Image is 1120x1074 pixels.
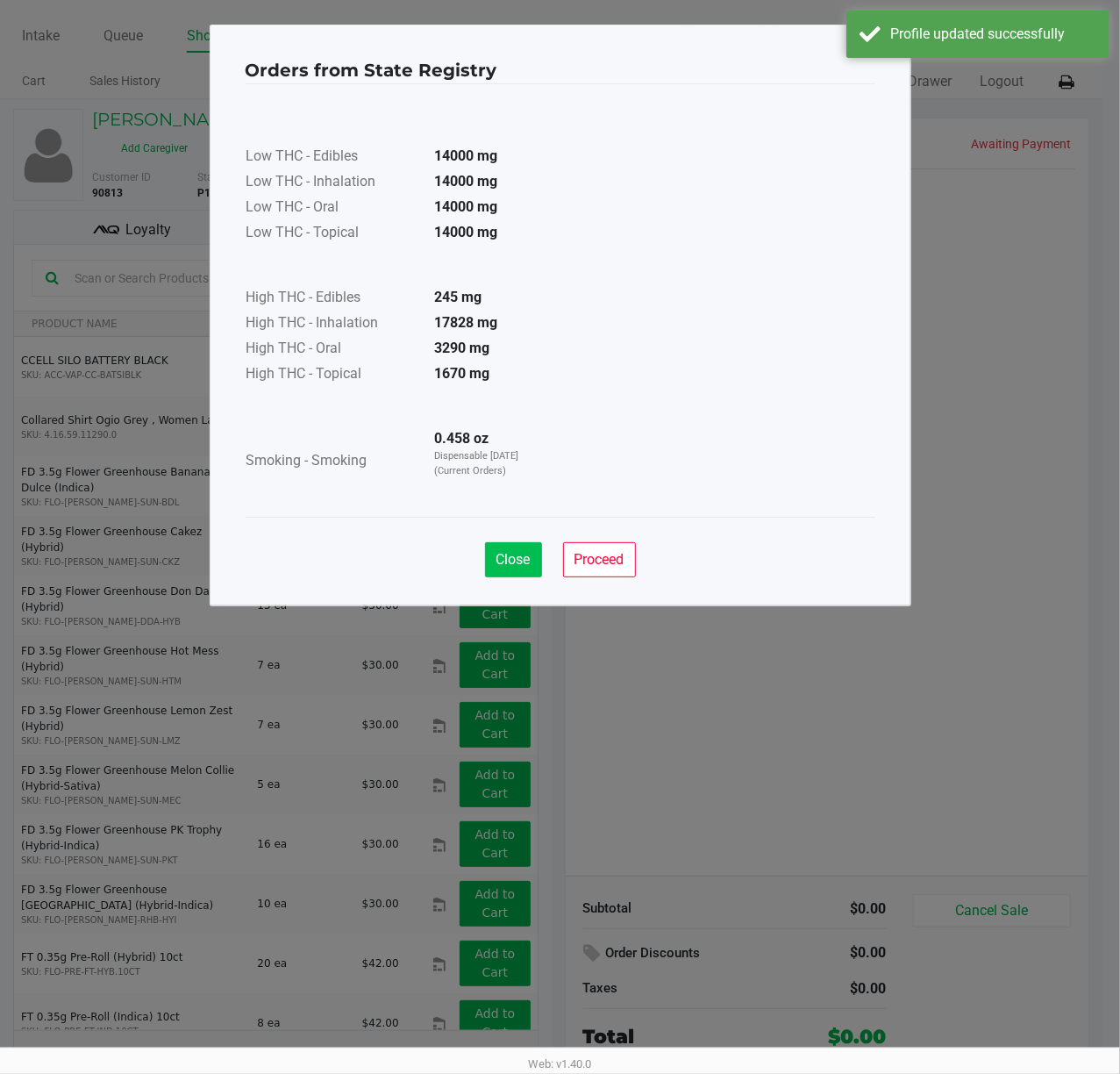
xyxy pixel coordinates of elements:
[246,286,421,311] td: High THC - Edibles
[246,145,421,170] td: Low THC - Edibles
[435,314,498,331] strong: 17828 mg
[529,1057,592,1070] span: Web: v1.40.0
[435,430,489,447] strong: 0.458 oz
[890,24,1096,45] div: Profile updated successfully
[435,224,498,240] strong: 14000 mg
[574,551,624,568] span: Proceed
[246,170,421,196] td: Low THC - Inhalation
[246,57,497,83] h4: Orders from State Registry
[246,337,421,362] td: High THC - Oral
[435,340,490,356] strong: 3290 mg
[435,289,482,305] strong: 245 mg
[246,311,421,337] td: High THC - Inhalation
[435,173,498,190] strong: 14000 mg
[435,449,530,478] p: Dispensable [DATE] (Current Orders)
[246,362,421,388] td: High THC - Topical
[496,551,531,568] span: Close
[246,196,421,221] td: Low THC - Oral
[563,542,636,577] button: Proceed
[246,427,421,496] td: Smoking - Smoking
[435,147,498,164] strong: 14000 mg
[485,542,542,577] button: Close
[435,365,490,382] strong: 1670 mg
[246,221,421,247] td: Low THC - Topical
[435,198,498,215] strong: 14000 mg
